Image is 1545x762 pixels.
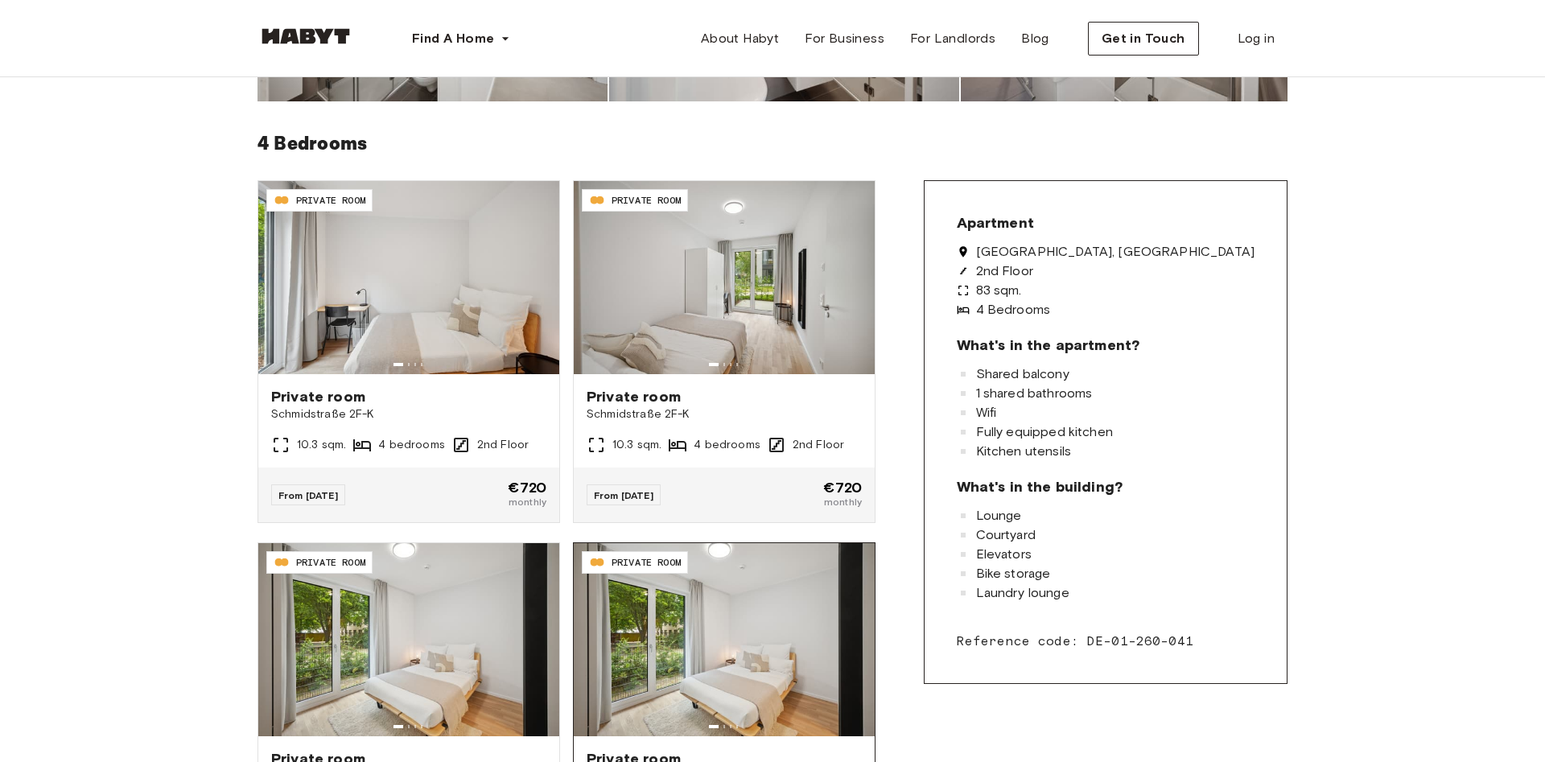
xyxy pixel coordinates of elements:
a: Blog [1008,23,1062,55]
span: €720 [823,480,862,495]
span: What's in the apartment? [957,336,1140,355]
span: 2nd Floor [793,437,844,453]
span: 83 sqm. [976,284,1022,297]
h6: 4 Bedrooms [257,127,1287,161]
span: Log in [1238,29,1275,48]
a: For Business [792,23,897,55]
span: Elevators [976,548,1032,561]
span: PRIVATE ROOM [296,193,365,208]
span: Courtyard [976,529,1036,542]
span: 2nd Floor [477,437,529,453]
img: Habyt [257,28,354,44]
span: Blog [1021,29,1049,48]
span: Bike storage [976,567,1051,580]
img: Image of the room [258,181,559,374]
span: From [DATE] [278,489,338,501]
span: About Habyt [701,29,779,48]
span: Laundry lounge [976,587,1069,599]
button: Get in Touch [1088,22,1199,56]
span: €720 [508,480,546,495]
span: Get in Touch [1102,29,1185,48]
span: Private room [587,387,862,406]
span: Apartment [957,213,1034,233]
button: Find A Home [399,23,523,55]
span: Schmidstraße 2F-K [271,406,546,422]
a: PRIVATE ROOMImage of the roomPrivate roomSchmidstraße 2F-K10.3 sqm.4 bedrooms2nd FloorFrom [DATE]... [574,181,875,522]
a: Log in [1225,23,1287,55]
span: PRIVATE ROOM [296,555,365,570]
span: 4 bedrooms [694,437,760,453]
span: PRIVATE ROOM [612,555,681,570]
span: From [DATE] [594,489,653,501]
span: 1 shared bathrooms [976,387,1093,400]
a: PRIVATE ROOMImage of the roomPrivate roomSchmidstraße 2F-K10.3 sqm.4 bedrooms2nd FloorFrom [DATE]... [258,181,559,522]
span: 2nd Floor [976,265,1033,278]
span: Wifi [976,406,997,419]
span: For Landlords [910,29,995,48]
img: Image of the room [574,181,875,374]
span: What's in the building? [957,477,1123,496]
span: Reference code: DE-01-260-041 [957,632,1255,651]
span: Lounge [976,509,1022,522]
span: Find A Home [412,29,494,48]
a: About Habyt [688,23,792,55]
span: 10.3 sqm. [297,437,346,453]
span: Fully equipped kitchen [976,426,1113,439]
span: 10.3 sqm. [612,437,661,453]
span: For Business [805,29,884,48]
span: Kitchen utensils [976,445,1071,458]
span: Shared balcony [976,368,1069,381]
span: Schmidstraße 2F-K [587,406,862,422]
span: Private room [271,387,546,406]
span: [GEOGRAPHIC_DATA], [GEOGRAPHIC_DATA] [976,245,1255,258]
span: monthly [823,495,862,509]
img: Image of the room [258,543,559,736]
span: 4 Bedrooms [976,303,1051,316]
span: monthly [508,495,546,509]
span: 4 bedrooms [378,437,445,453]
a: For Landlords [897,23,1008,55]
img: Image of the room [574,543,875,736]
span: PRIVATE ROOM [612,193,681,208]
